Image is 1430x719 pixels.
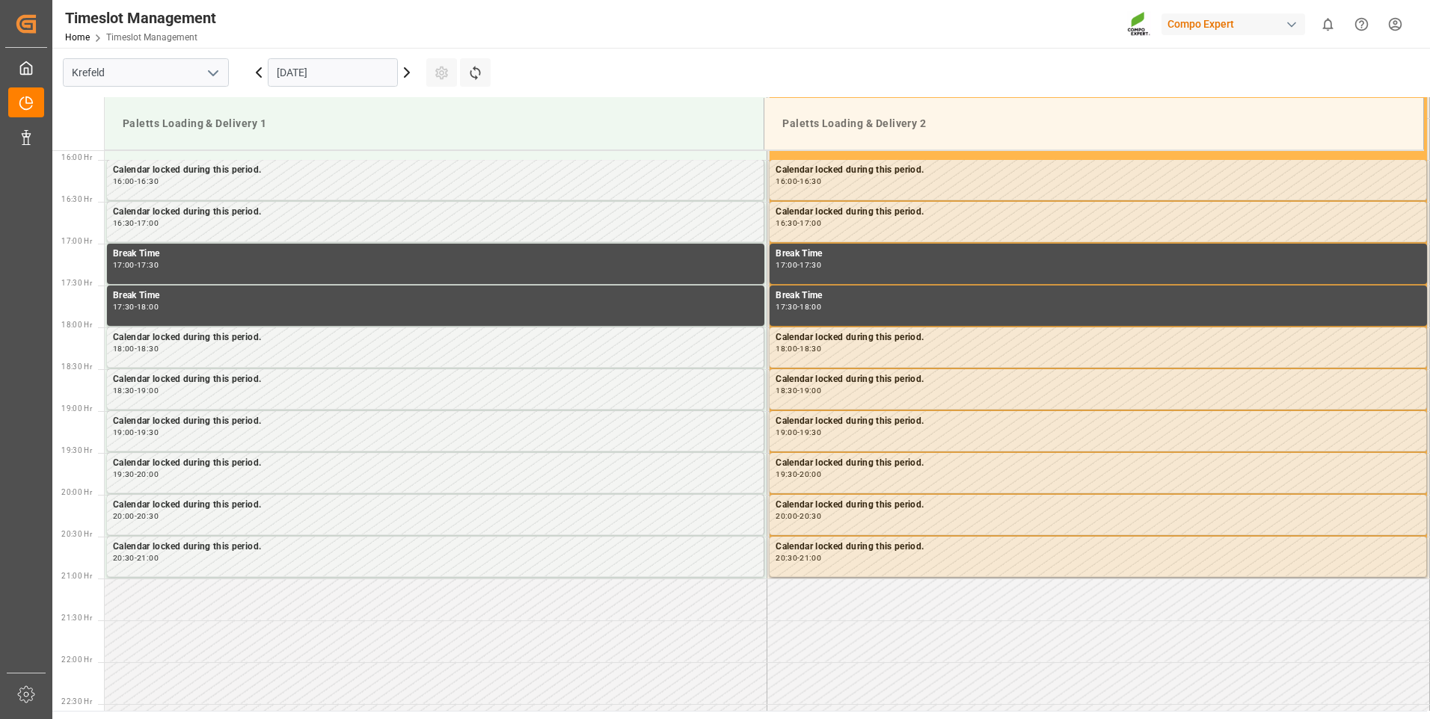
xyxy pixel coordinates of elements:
div: 20:00 [113,513,135,519]
div: - [797,220,800,226]
div: 18:30 [137,345,159,352]
div: 16:00 [776,178,797,185]
div: - [797,178,800,185]
div: Calendar locked during this period. [776,540,1420,555]
span: 21:00 Hr [61,572,92,580]
button: Help Center [1345,7,1378,41]
div: Calendar locked during this period. [776,330,1420,345]
div: 17:00 [113,262,135,268]
div: 18:00 [776,345,797,352]
div: 16:30 [137,178,159,185]
img: Screenshot%202023-09-29%20at%2010.02.21.png_1712312052.png [1127,11,1151,37]
div: Calendar locked during this period. [113,540,758,555]
div: Calendar locked during this period. [113,498,758,513]
span: 18:30 Hr [61,362,92,371]
div: 17:30 [800,262,821,268]
div: - [135,555,137,561]
div: Calendar locked during this period. [776,456,1420,471]
div: 16:30 [776,220,797,226]
div: 19:30 [776,471,797,478]
div: 16:30 [800,178,821,185]
div: 17:00 [800,220,821,226]
span: 16:30 Hr [61,195,92,203]
div: 18:00 [800,303,821,310]
input: DD.MM.YYYY [268,58,398,87]
div: - [797,303,800,310]
div: Calendar locked during this period. [776,205,1420,220]
div: Calendar locked during this period. [113,205,758,220]
div: - [797,513,800,519]
div: 18:00 [113,345,135,352]
div: 17:00 [137,220,159,226]
div: - [135,429,137,436]
button: show 0 new notifications [1311,7,1345,41]
div: Paletts Loading & Delivery 1 [117,110,752,138]
div: - [135,303,137,310]
div: 19:30 [113,471,135,478]
div: 19:00 [113,429,135,436]
div: Calendar locked during this period. [776,372,1420,387]
div: 20:30 [137,513,159,519]
span: 20:30 Hr [61,530,92,538]
div: 19:30 [800,429,821,436]
div: Break Time [776,288,1421,303]
div: 16:00 [113,178,135,185]
div: Calendar locked during this period. [776,414,1420,429]
div: - [797,345,800,352]
div: - [135,220,137,226]
input: Type to search/select [63,58,229,87]
div: 17:00 [776,262,797,268]
div: 20:00 [776,513,797,519]
div: Timeslot Management [65,7,216,29]
div: 18:30 [776,387,797,394]
div: - [797,262,800,268]
div: - [797,471,800,478]
div: Break Time [113,288,758,303]
button: Compo Expert [1162,10,1311,38]
span: 18:00 Hr [61,321,92,329]
div: Calendar locked during this period. [113,372,758,387]
div: 19:30 [137,429,159,436]
span: 17:30 Hr [61,279,92,287]
div: Calendar locked during this period. [113,414,758,429]
div: 19:00 [800,387,821,394]
div: 18:30 [113,387,135,394]
div: 17:30 [137,262,159,268]
span: 22:30 Hr [61,697,92,706]
div: - [135,471,137,478]
div: - [135,513,137,519]
span: 17:00 Hr [61,237,92,245]
div: - [135,387,137,394]
div: 20:00 [137,471,159,478]
div: 21:00 [800,555,821,561]
div: 17:30 [113,303,135,310]
span: 20:00 Hr [61,488,92,496]
div: - [797,387,800,394]
div: - [135,262,137,268]
div: 18:30 [800,345,821,352]
div: Calendar locked during this period. [113,456,758,471]
div: 20:30 [113,555,135,561]
span: 22:00 Hr [61,655,92,664]
div: - [797,429,800,436]
div: 20:30 [800,513,821,519]
div: Calendar locked during this period. [113,163,758,178]
div: 21:00 [137,555,159,561]
div: - [797,555,800,561]
div: 20:30 [776,555,797,561]
div: Calendar locked during this period. [776,163,1420,178]
div: Calendar locked during this period. [113,330,758,345]
div: Compo Expert [1162,13,1305,35]
button: open menu [201,61,224,84]
span: 21:30 Hr [61,614,92,622]
div: Paletts Loading & Delivery 2 [776,110,1411,138]
div: 18:00 [137,303,159,310]
span: 16:00 Hr [61,153,92,161]
div: 19:00 [137,387,159,394]
span: 19:00 Hr [61,404,92,413]
a: Home [65,32,90,43]
span: 19:30 Hr [61,446,92,454]
div: - [135,178,137,185]
div: Calendar locked during this period. [776,498,1420,513]
div: 16:30 [113,220,135,226]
